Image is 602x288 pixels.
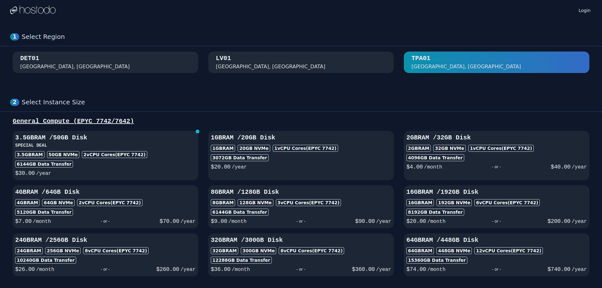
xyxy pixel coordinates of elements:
[276,199,341,206] div: 3 vCPU Cores (EPYC 7742)
[77,199,143,206] div: 2 vCPU Cores (EPYC 7742)
[577,6,592,14] a: Login
[433,145,466,152] div: 32 GB NVMe
[572,219,587,224] span: /year
[406,164,423,170] span: $ 4.00
[246,217,355,226] div: - or -
[404,131,589,180] button: 2GBRAM /32GB Disk2GBRAM32GB NVMe1vCPU Cores(EPYC 7742)4096GB Data Transfer$4.00/month- or -$40.00...
[446,217,548,226] div: - or -
[406,133,587,142] h3: 2GB RAM / 32 GB Disk
[411,54,430,63] div: TPA01
[47,151,80,158] div: 50 GB NVMe
[376,219,391,224] span: /year
[54,265,156,274] div: - or -
[156,266,179,273] span: $ 260.00
[211,188,391,197] h3: 8GB RAM / 128 GB Disk
[406,199,434,206] div: 16GB RAM
[232,267,250,273] span: /month
[406,266,426,273] span: $ 74.00
[376,267,391,273] span: /year
[238,145,270,152] div: 20 GB NVMe
[15,133,196,142] h3: 3.5GB RAM / 50 GB Disk
[20,63,130,70] div: [GEOGRAPHIC_DATA], [GEOGRAPHIC_DATA]
[15,236,196,245] h3: 24GB RAM / 256 GB Disk
[427,267,446,273] span: /month
[15,142,196,149] h3: SPECIAL DEAL
[51,217,159,226] div: - or -
[211,218,227,224] span: $ 9.00
[36,171,51,176] span: /year
[216,54,231,63] div: LV01
[20,54,39,63] div: DET01
[436,199,472,206] div: 192 GB NVMe
[352,266,375,273] span: $ 360.00
[572,164,587,170] span: /year
[208,52,394,73] button: LV01 [GEOGRAPHIC_DATA], [GEOGRAPHIC_DATA]
[208,233,394,276] button: 32GBRAM /300GB Disk32GBRAM300GB NVMe8vCPU Cores(EPYC 7742)12288GB Data Transfer$36.00/month- or -...
[10,5,56,15] img: Logo
[446,265,548,274] div: - or -
[211,209,269,216] div: 6144 GB Data Transfer
[13,185,198,228] button: 4GBRAM /64GB Disk4GBRAM64GB NVMe2vCPU Cores(EPYC 7742)5120GB Data Transfer$7.00/month- or -$70.00...
[406,257,467,264] div: 15360 GB Data Transfer
[211,154,269,161] div: 3072 GB Data Transfer
[208,131,394,180] button: 1GBRAM /20GB Disk1GBRAM20GB NVMe1vCPU Cores(EPYC 7742)3072GB Data Transfer$20.00/year
[211,266,230,273] span: $ 36.00
[241,247,276,254] div: 300 GB NVMe
[15,266,35,273] span: $ 26.00
[42,199,75,206] div: 64 GB NVMe
[406,236,587,245] h3: 64GB RAM / 448 GB Disk
[474,247,543,254] div: 12 vCPU Cores (EPYC 7742)
[273,145,338,152] div: 1 vCPU Cores (EPYC 7742)
[10,33,19,40] div: 1
[180,267,196,273] span: /year
[436,247,472,254] div: 448 GB NVMe
[211,164,230,170] span: $ 20.00
[45,247,81,254] div: 256 GB NVMe
[424,164,442,170] span: /month
[15,209,73,216] div: 5120 GB Data Transfer
[10,99,19,106] div: 2
[548,266,570,273] span: $ 740.00
[15,151,45,158] div: 3.5GB RAM
[404,185,589,228] button: 16GBRAM /192GB Disk16GBRAM192GB NVMe6vCPU Cores(EPYC 7742)8192GB Data Transfer$20.00/month- or -$...
[36,267,54,273] span: /month
[404,52,589,73] button: TPA01 [GEOGRAPHIC_DATA], [GEOGRAPHIC_DATA]
[15,257,76,264] div: 10240 GB Data Transfer
[406,188,587,197] h3: 16GB RAM / 192 GB Disk
[13,233,198,276] button: 24GBRAM /256GB Disk24GBRAM256GB NVMe8vCPU Cores(EPYC 7742)10240GB Data Transfer$26.00/month- or -...
[211,257,272,264] div: 12288 GB Data Transfer
[211,133,391,142] h3: 1GB RAM / 20 GB Disk
[13,52,198,73] button: DET01 [GEOGRAPHIC_DATA], [GEOGRAPHIC_DATA]
[82,151,147,158] div: 2 vCPU Cores (EPYC 7742)
[572,267,587,273] span: /year
[15,188,196,197] h3: 4GB RAM / 64 GB Disk
[406,209,464,216] div: 8192 GB Data Transfer
[22,98,592,106] div: Select Instance Size
[427,219,446,224] span: /month
[10,117,592,126] div: General Compute (EPYC 7742/7642)
[211,199,235,206] div: 8GB RAM
[355,218,375,224] span: $ 90.00
[13,131,198,180] button: 3.5GBRAM /50GB DiskSPECIAL DEAL3.5GBRAM50GB NVMe2vCPU Cores(EPYC 7742)6144GB Data Transfer$30.00/...
[15,218,32,224] span: $ 7.00
[404,233,589,276] button: 64GBRAM /448GB Disk64GBRAM448GB NVMe12vCPU Cores(EPYC 7742)15360GB Data Transfer$74.00/month- or ...
[238,199,273,206] div: 128 GB NVMe
[211,145,235,152] div: 1GB RAM
[406,218,426,224] span: $ 20.00
[33,219,51,224] span: /month
[406,145,431,152] div: 2GB RAM
[216,63,325,70] div: [GEOGRAPHIC_DATA], [GEOGRAPHIC_DATA]
[442,162,550,171] div: - or -
[279,247,344,254] div: 8 vCPU Cores (EPYC 7742)
[474,199,540,206] div: 6 vCPU Cores (EPYC 7742)
[211,247,238,254] div: 32GB RAM
[406,247,434,254] div: 64GB RAM
[548,218,570,224] span: $ 200.00
[180,219,196,224] span: /year
[160,218,179,224] span: $ 70.00
[22,33,592,41] div: Select Region
[208,185,394,228] button: 8GBRAM /128GB Disk8GBRAM128GB NVMe3vCPU Cores(EPYC 7742)6144GB Data Transfer$9.00/month- or -$90....
[551,164,570,170] span: $ 40.00
[211,236,391,245] h3: 32GB RAM / 300 GB Disk
[468,145,534,152] div: 1 vCPU Cores (EPYC 7742)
